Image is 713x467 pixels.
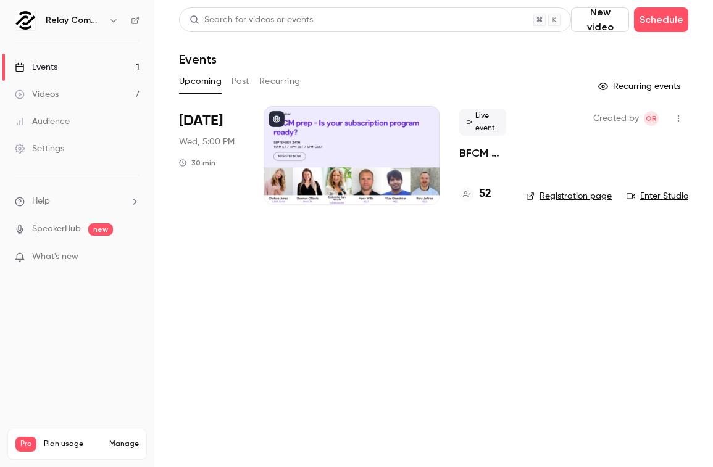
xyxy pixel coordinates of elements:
button: Recurring [259,72,301,91]
div: Videos [15,88,59,101]
span: OR [646,111,657,126]
button: Recurring events [593,76,688,96]
span: Help [32,195,50,208]
li: help-dropdown-opener [15,195,140,208]
span: new [88,223,113,236]
span: Created by [593,111,639,126]
span: Plan usage [44,439,102,449]
div: Audience [15,115,70,128]
a: Registration page [526,190,612,202]
img: Relay Commerce [15,10,35,30]
span: Pro [15,437,36,452]
span: [DATE] [179,111,223,131]
div: Sep 24 Wed, 5:00 PM (Europe/Madrid) [179,106,244,205]
a: SpeakerHub [32,223,81,236]
a: Manage [109,439,139,449]
a: BFCM prep - Is your subscription program ready? [459,146,506,160]
div: Settings [15,143,64,155]
button: Schedule [634,7,688,32]
h1: Events [179,52,217,67]
a: Enter Studio [627,190,688,202]
span: Olivia Ragni [644,111,659,126]
button: Upcoming [179,72,222,91]
h6: Relay Commerce [46,14,104,27]
a: 52 [459,186,491,202]
button: Past [231,72,249,91]
button: New video [571,7,629,32]
span: What's new [32,250,78,263]
div: 30 min [179,158,215,168]
span: Wed, 5:00 PM [179,136,235,148]
div: Search for videos or events [190,14,313,27]
h4: 52 [479,186,491,202]
span: Live event [459,109,506,136]
div: Events [15,61,57,73]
